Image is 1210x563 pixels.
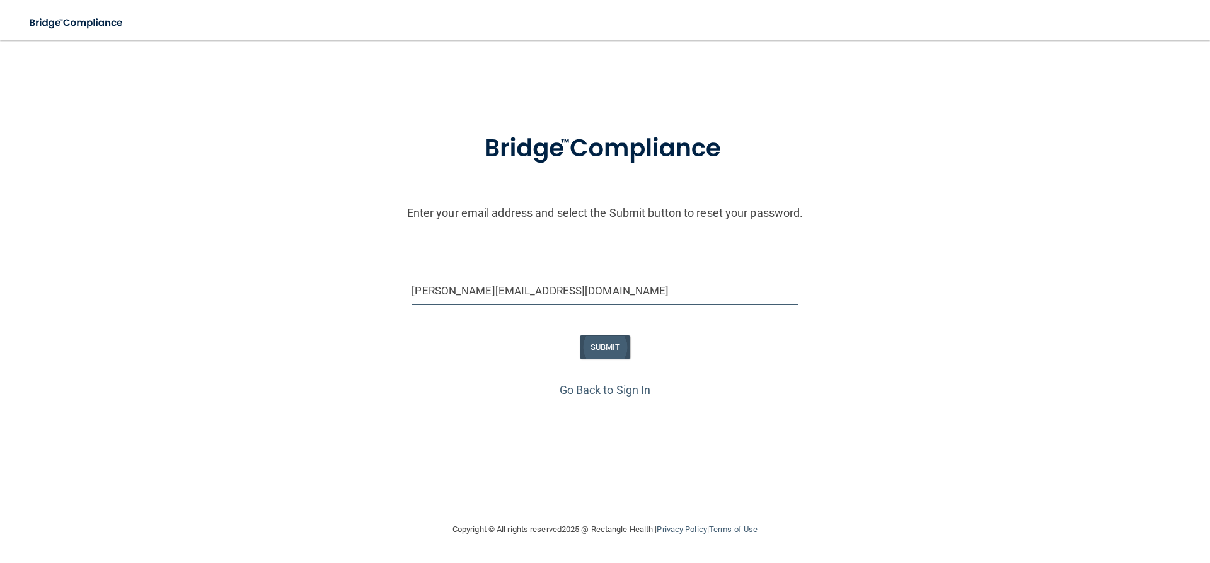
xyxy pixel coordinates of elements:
div: Copyright © All rights reserved 2025 @ Rectangle Health | | [375,509,835,550]
a: Go Back to Sign In [560,383,651,397]
a: Privacy Policy [657,525,706,534]
img: bridge_compliance_login_screen.278c3ca4.svg [458,116,752,182]
button: SUBMIT [580,335,631,359]
input: Email [412,277,798,305]
a: Terms of Use [709,525,758,534]
img: bridge_compliance_login_screen.278c3ca4.svg [19,10,135,36]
